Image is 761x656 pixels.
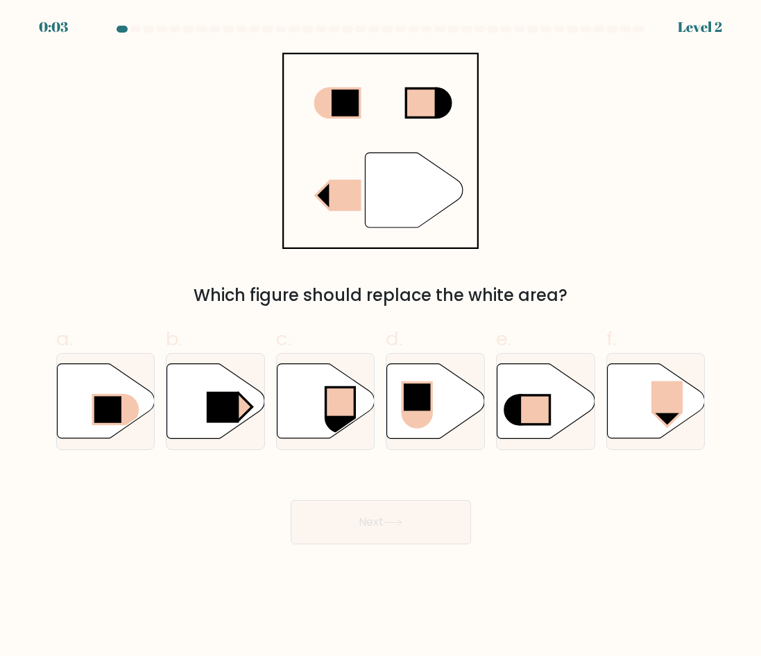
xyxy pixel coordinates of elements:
[166,325,182,352] span: b.
[606,325,616,352] span: f.
[678,17,722,37] div: Level 2
[56,325,73,352] span: a.
[496,325,511,352] span: e.
[39,17,68,37] div: 0:03
[291,500,471,544] button: Next
[65,283,697,308] div: Which figure should replace the white area?
[276,325,291,352] span: c.
[365,153,463,228] g: "
[386,325,402,352] span: d.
